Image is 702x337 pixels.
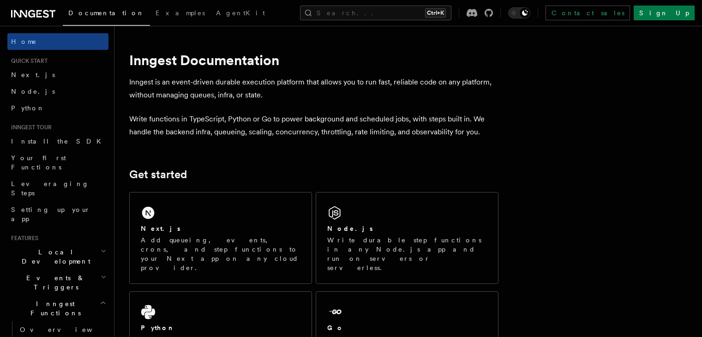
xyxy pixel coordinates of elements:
[634,6,695,20] a: Sign Up
[327,323,344,332] h2: Go
[141,235,300,272] p: Add queueing, events, crons, and step functions to your Next app on any cloud provider.
[7,83,108,100] a: Node.js
[7,201,108,227] a: Setting up your app
[7,247,101,266] span: Local Development
[129,192,312,284] a: Next.jsAdd queueing, events, crons, and step functions to your Next app on any cloud provider.
[7,57,48,65] span: Quick start
[11,154,66,171] span: Your first Functions
[7,270,108,295] button: Events & Triggers
[129,76,498,102] p: Inngest is an event-driven durable execution platform that allows you to run fast, reliable code ...
[11,104,45,112] span: Python
[156,9,205,17] span: Examples
[210,3,270,25] a: AgentKit
[7,150,108,175] a: Your first Functions
[7,175,108,201] a: Leveraging Steps
[546,6,630,20] a: Contact sales
[327,224,373,233] h2: Node.js
[7,100,108,116] a: Python
[11,37,37,46] span: Home
[7,273,101,292] span: Events & Triggers
[7,124,52,131] span: Inngest tour
[68,9,144,17] span: Documentation
[7,295,108,321] button: Inngest Functions
[7,133,108,150] a: Install the SDK
[141,323,175,332] h2: Python
[300,6,451,20] button: Search...Ctrl+K
[63,3,150,26] a: Documentation
[150,3,210,25] a: Examples
[129,113,498,138] p: Write functions in TypeScript, Python or Go to power background and scheduled jobs, with steps bu...
[11,138,107,145] span: Install the SDK
[216,9,265,17] span: AgentKit
[11,71,55,78] span: Next.js
[7,244,108,270] button: Local Development
[11,180,89,197] span: Leveraging Steps
[129,52,498,68] h1: Inngest Documentation
[316,192,498,284] a: Node.jsWrite durable step functions in any Node.js app and run on servers or serverless.
[20,326,115,333] span: Overview
[425,8,446,18] kbd: Ctrl+K
[7,299,100,318] span: Inngest Functions
[7,33,108,50] a: Home
[11,206,90,223] span: Setting up your app
[7,235,38,242] span: Features
[508,7,530,18] button: Toggle dark mode
[11,88,55,95] span: Node.js
[7,66,108,83] a: Next.js
[141,224,180,233] h2: Next.js
[129,168,187,181] a: Get started
[327,235,487,272] p: Write durable step functions in any Node.js app and run on servers or serverless.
